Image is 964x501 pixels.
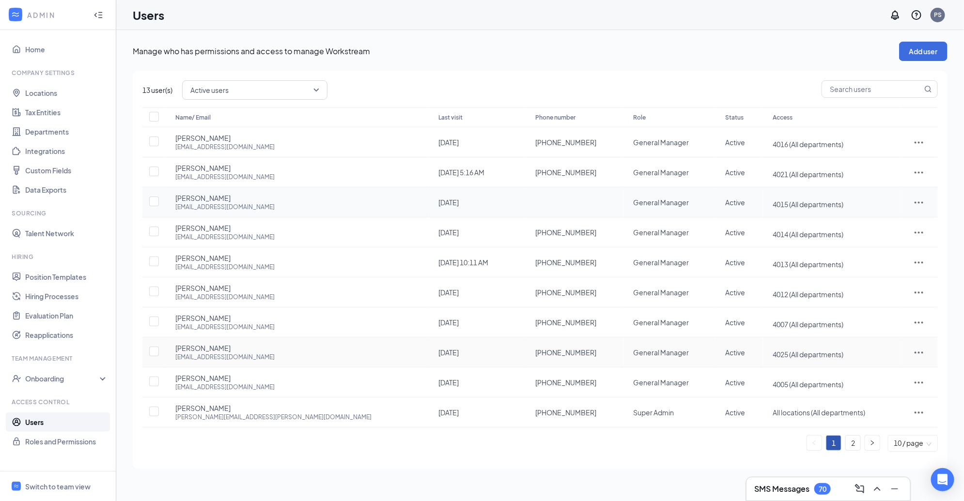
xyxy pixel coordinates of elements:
svg: UserCheck [12,374,21,383]
div: [PERSON_NAME][EMAIL_ADDRESS][PERSON_NAME][DOMAIN_NAME] [175,413,372,421]
a: Hiring Processes [25,287,108,306]
svg: ActionsIcon [913,287,925,298]
a: Custom Fields [25,161,108,180]
button: left [807,436,822,450]
span: Active [725,378,745,387]
span: Super Admin [634,408,674,417]
svg: Minimize [889,483,901,495]
span: General Manager [634,258,689,267]
div: 70 [819,485,826,493]
a: Evaluation Plan [25,306,108,325]
svg: ActionsIcon [913,257,925,268]
span: 10 / page [894,436,932,451]
span: [PHONE_NUMBER] [535,348,596,357]
svg: WorkstreamLogo [13,483,19,489]
div: Name/ Email [175,112,419,123]
li: Previous Page [807,435,822,451]
svg: ActionsIcon [913,167,925,178]
span: General Manager [634,138,689,147]
span: [PHONE_NUMBER] [535,288,596,297]
span: [DATE] [438,408,459,417]
div: Onboarding [25,374,100,383]
span: [PERSON_NAME] [175,253,231,263]
div: Team Management [12,354,106,363]
a: Tax Entities [25,103,108,122]
span: [PHONE_NUMBER] [535,228,596,237]
span: [PERSON_NAME] [175,403,231,413]
span: Active users [190,83,229,97]
div: [EMAIL_ADDRESS][DOMAIN_NAME] [175,323,275,331]
a: 1 [826,436,841,450]
span: [DATE] 5:16 AM [438,168,484,177]
span: 4013 (All departments) [773,260,844,269]
span: General Manager [634,168,689,177]
input: Search users [822,81,922,97]
span: General Manager [634,228,689,237]
a: Integrations [25,141,108,161]
div: Page Size [888,436,937,451]
a: Talent Network [25,224,108,243]
span: [PERSON_NAME] [175,133,231,143]
div: [EMAIL_ADDRESS][DOMAIN_NAME] [175,383,275,391]
th: Phone number [526,107,624,127]
svg: ActionsIcon [913,347,925,358]
span: [PHONE_NUMBER] [535,167,596,177]
span: [DATE] [438,198,459,207]
svg: ActionsIcon [913,137,925,148]
div: [EMAIL_ADDRESS][DOMAIN_NAME] [175,233,275,241]
span: Active [725,258,745,267]
button: ComposeMessage [852,481,868,497]
svg: ChevronUp [871,483,883,495]
span: General Manager [634,198,689,207]
div: Switch to team view [25,482,91,491]
span: General Manager [634,288,689,297]
svg: Collapse [93,10,103,20]
span: [DATE] [438,288,459,297]
span: 4025 (All departments) [773,350,844,359]
th: Status [715,107,763,127]
svg: ActionsIcon [913,317,925,328]
div: [EMAIL_ADDRESS][DOMAIN_NAME] [175,353,275,361]
span: 4012 (All departments) [773,290,844,299]
a: Data Exports [25,180,108,199]
svg: QuestionInfo [911,9,922,21]
span: All locations (All departments) [773,408,866,417]
span: Active [725,228,745,237]
span: [PHONE_NUMBER] [535,378,596,387]
span: [PHONE_NUMBER] [535,137,596,147]
span: [PERSON_NAME] [175,193,231,203]
button: ChevronUp [870,481,885,497]
span: [DATE] 10:11 AM [438,258,488,267]
span: 4021 (All departments) [773,170,844,179]
svg: ComposeMessage [854,483,866,495]
span: Active [725,288,745,297]
a: Reapplications [25,325,108,345]
a: 2 [846,436,860,450]
h1: Users [133,7,164,23]
div: [EMAIL_ADDRESS][DOMAIN_NAME] [175,293,275,301]
span: General Manager [634,378,689,387]
span: [PHONE_NUMBER] [535,258,596,267]
svg: Notifications [889,9,901,21]
div: [EMAIL_ADDRESS][DOMAIN_NAME] [175,203,275,211]
span: [PERSON_NAME] [175,163,231,173]
span: [PERSON_NAME] [175,373,231,383]
div: Role [634,112,706,123]
div: Access control [12,398,106,406]
div: PS [934,11,942,19]
span: 4015 (All departments) [773,200,844,209]
span: Active [725,168,745,177]
div: [EMAIL_ADDRESS][DOMAIN_NAME] [175,263,275,271]
li: 2 [845,435,861,451]
a: Home [25,40,108,59]
span: 4007 (All departments) [773,320,844,329]
span: Active [725,318,745,327]
button: Minimize [887,481,902,497]
svg: ActionsIcon [913,377,925,388]
span: 13 user(s) [142,85,172,95]
svg: MagnifyingGlass [924,85,932,93]
span: [DATE] [438,318,459,327]
span: [DATE] [438,138,459,147]
div: [EMAIL_ADDRESS][DOMAIN_NAME] [175,143,275,151]
span: 4005 (All departments) [773,380,844,389]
